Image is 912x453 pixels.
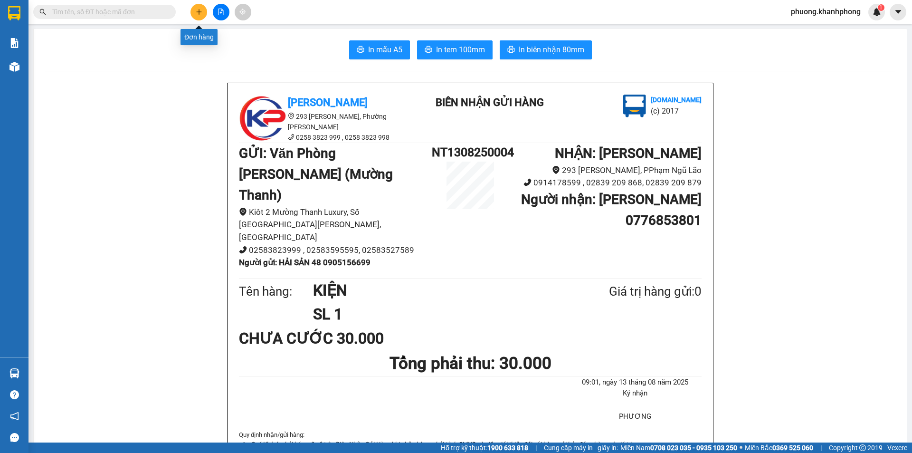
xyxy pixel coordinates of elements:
span: | [535,443,537,453]
span: Miền Bắc [745,443,813,453]
span: copyright [859,444,866,451]
input: Tìm tên, số ĐT hoặc mã đơn [52,7,164,17]
b: GỬI : Văn Phòng [PERSON_NAME] (Mường Thanh) [239,145,393,203]
b: BIÊN NHẬN GỬI HÀNG [436,96,544,108]
b: NHẬN : [PERSON_NAME] [555,145,702,161]
li: (c) 2017 [651,105,702,117]
span: 1 [879,4,883,11]
h1: SL 1 [313,302,563,326]
span: In biên nhận 80mm [519,44,584,56]
span: phone [239,246,247,254]
h1: Tổng phải thu: 30.000 [239,350,702,376]
button: printerIn biên nhận 80mm [500,40,592,59]
strong: 1900 633 818 [487,444,528,452]
img: logo.jpg [239,95,286,142]
li: 293 [PERSON_NAME], PPhạm Ngũ Lão [509,164,702,177]
sup: 1 [878,4,884,11]
span: search [39,9,46,15]
span: | [820,443,822,453]
span: printer [507,46,515,55]
img: logo-vxr [8,6,20,20]
li: 02583823999 , 02583595595, 02583527589 [239,244,432,257]
span: aim [239,9,246,15]
span: printer [357,46,364,55]
b: [PERSON_NAME] [288,96,368,108]
b: Người gửi : HẢI SẢN 48 0905156699 [239,258,370,267]
li: Kiôt 2 Mường Thanh Luxury, Số [GEOGRAPHIC_DATA][PERSON_NAME], [GEOGRAPHIC_DATA] [239,206,432,244]
li: 293 [PERSON_NAME], Phường [PERSON_NAME] [239,111,410,132]
button: printerIn mẫu A5 [349,40,410,59]
span: environment [239,208,247,216]
img: logo.jpg [623,95,646,117]
h1: NT1308250004 [432,143,509,162]
img: solution-icon [9,38,19,48]
span: environment [552,166,560,174]
span: Cung cấp máy in - giấy in: [544,443,618,453]
strong: 0708 023 035 - 0935 103 250 [650,444,737,452]
span: printer [425,46,432,55]
div: Tên hàng: [239,282,313,301]
span: In tem 100mm [436,44,485,56]
img: warehouse-icon [9,62,19,72]
img: icon-new-feature [873,8,881,16]
button: caret-down [890,4,906,20]
button: plus [190,4,207,20]
span: ⚪️ [740,446,742,450]
span: caret-down [894,8,902,16]
img: warehouse-icon [9,368,19,378]
span: In mẫu A5 [368,44,402,56]
h1: KIỆN [313,279,563,302]
span: Miền Nam [620,443,737,453]
li: Ký nhận [569,388,702,399]
span: environment [288,113,294,119]
button: aim [235,4,251,20]
b: [DOMAIN_NAME] [651,96,702,104]
i: Quý Khách phải báo mã số trên Biên Nhận Gửi Hàng khi nhận hàng, phải trình CMND và giấy giới thiệ... [250,441,632,448]
span: phone [523,178,532,186]
span: notification [10,412,19,421]
button: file-add [213,4,229,20]
span: phone [288,134,294,140]
div: CHƯA CƯỚC 30.000 [239,327,391,350]
button: printerIn tem 100mm [417,40,493,59]
li: 09:01, ngày 13 tháng 08 năm 2025 [569,377,702,388]
li: 0914178599 , 02839 209 868, 02839 209 879 [509,176,702,189]
li: 0258 3823 999 , 0258 3823 998 [239,132,410,143]
li: PHƯƠNG [569,411,702,423]
span: phuong.khanhphong [783,6,868,18]
span: question-circle [10,390,19,399]
strong: 0369 525 060 [772,444,813,452]
span: plus [196,9,202,15]
span: Hỗ trợ kỹ thuật: [441,443,528,453]
span: file-add [218,9,224,15]
b: Người nhận : [PERSON_NAME] 0776853801 [521,192,702,228]
div: Giá trị hàng gửi: 0 [563,282,702,301]
span: message [10,433,19,442]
